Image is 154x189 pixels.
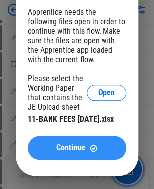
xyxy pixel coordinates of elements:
img: Continue [89,144,98,152]
div: Apprentice needs the following files open in order to continue with this flow. Make sure the file... [28,7,126,64]
button: ContinueContinue [28,136,126,160]
span: Open [98,89,115,97]
button: Open [87,85,126,101]
div: Please select the Working Paper that contains the JE Upload sheet [28,74,87,112]
span: Continue [56,144,85,152]
div: 11-BANK FEES [DATE].xlsx [28,114,126,124]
